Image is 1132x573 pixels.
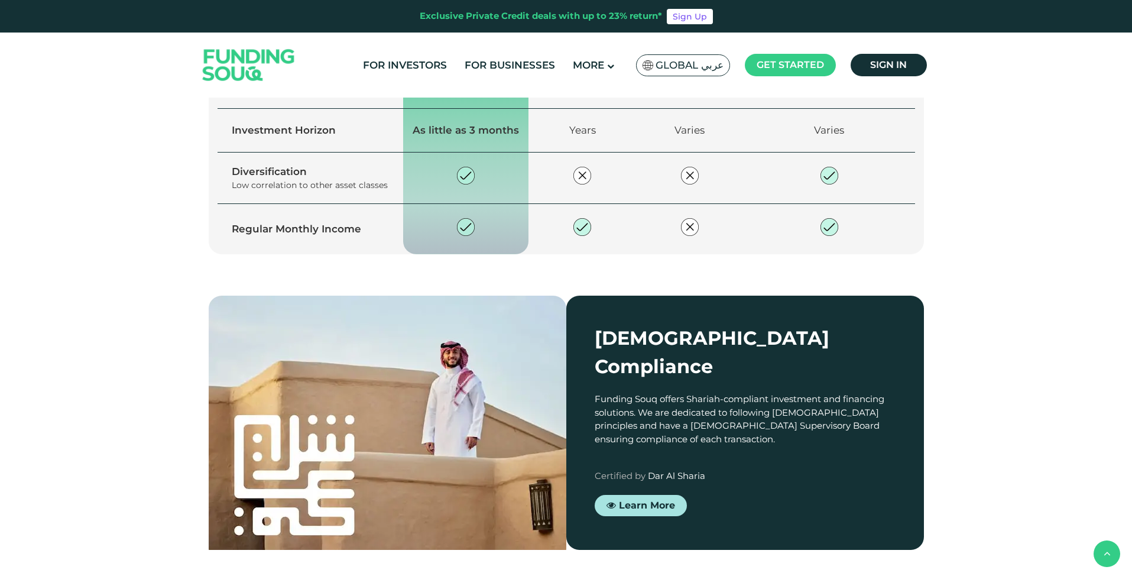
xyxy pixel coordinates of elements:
[757,59,824,70] span: Get started
[870,59,907,70] span: Sign in
[573,167,591,184] img: private-close
[413,124,519,136] span: As little as 3 months
[595,324,896,381] div: [DEMOGRAPHIC_DATA] Compliance
[232,179,390,192] div: Low correlation to other asset classes
[619,500,675,511] span: Learn More
[218,108,404,153] td: Investment Horizon
[462,56,558,75] a: For Businesses
[595,470,646,481] span: Certified by
[360,56,450,75] a: For Investors
[681,167,699,184] img: private-close
[1094,540,1120,567] button: back
[573,218,591,236] img: private-check
[457,218,475,236] img: private-check
[420,9,662,23] div: Exclusive Private Credit deals with up to 23% return*
[674,124,705,136] span: Varies
[681,218,699,236] img: private-close
[814,124,844,136] span: Varies
[191,35,307,95] img: Logo
[667,9,713,24] a: Sign Up
[595,495,687,516] a: Learn More
[643,60,653,70] img: SA Flag
[232,164,390,180] div: Diversification
[820,218,838,236] img: private-check
[457,167,475,184] img: private-check
[595,393,896,446] div: Funding Souq offers Shariah-compliant investment and financing solutions. We are dedicated to fol...
[218,203,404,254] td: Regular Monthly Income
[573,59,604,71] span: More
[209,296,566,561] img: shariah-img
[648,470,705,481] span: Dar Al Sharia
[851,54,927,76] a: Sign in
[820,167,838,184] img: private-check
[569,124,596,136] span: Years
[656,59,724,72] span: Global عربي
